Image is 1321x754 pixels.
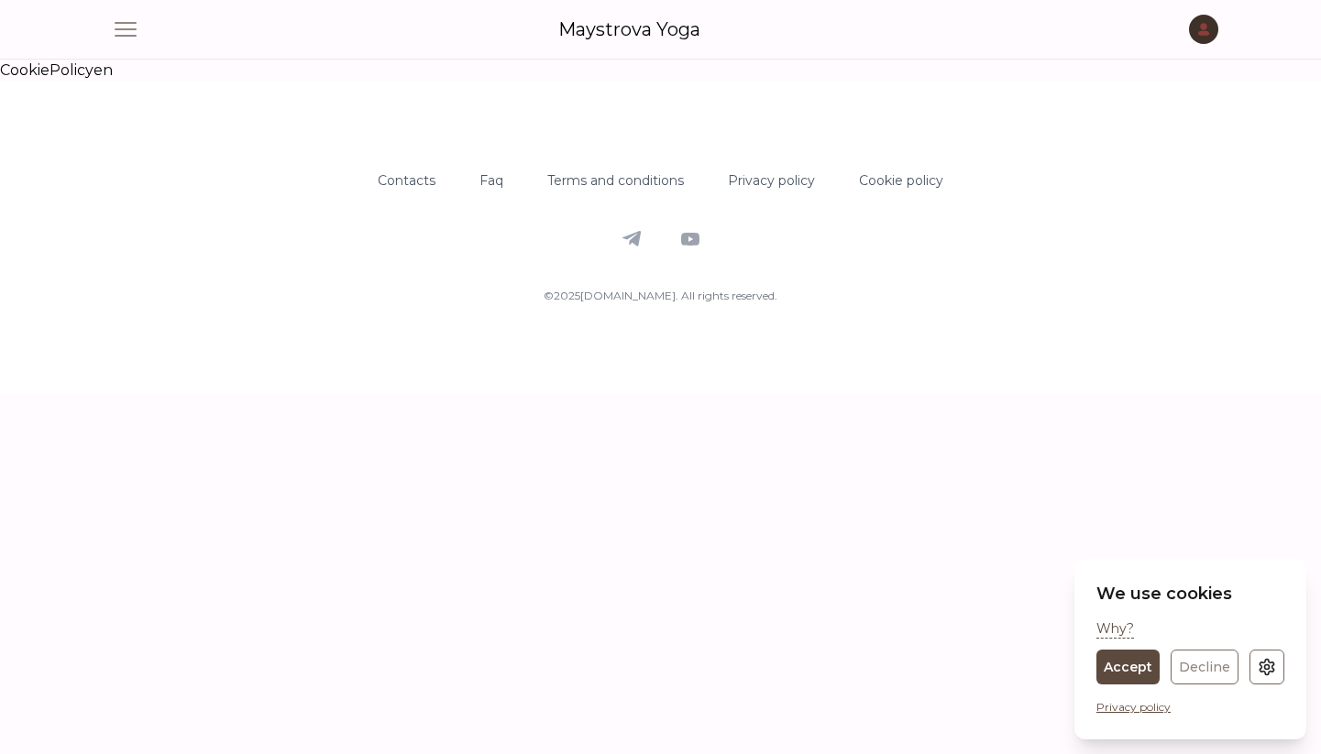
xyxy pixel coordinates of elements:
button: Why? [1096,619,1134,639]
a: Terms and conditions [547,172,684,189]
p: © 2025 [DOMAIN_NAME]. All rights reserved. [104,287,1218,305]
button: Accept [1096,650,1160,684]
a: Maystrova Yoga [558,16,700,42]
a: Faq [479,172,503,189]
button: Decline [1171,650,1238,684]
a: Contacts [378,172,435,189]
a: Privacy policy [1096,700,1171,714]
nav: Footer [104,169,1218,213]
a: Cookie policy [859,172,943,189]
a: Privacy policy [728,172,815,189]
h3: We use cookies [1096,581,1284,606]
